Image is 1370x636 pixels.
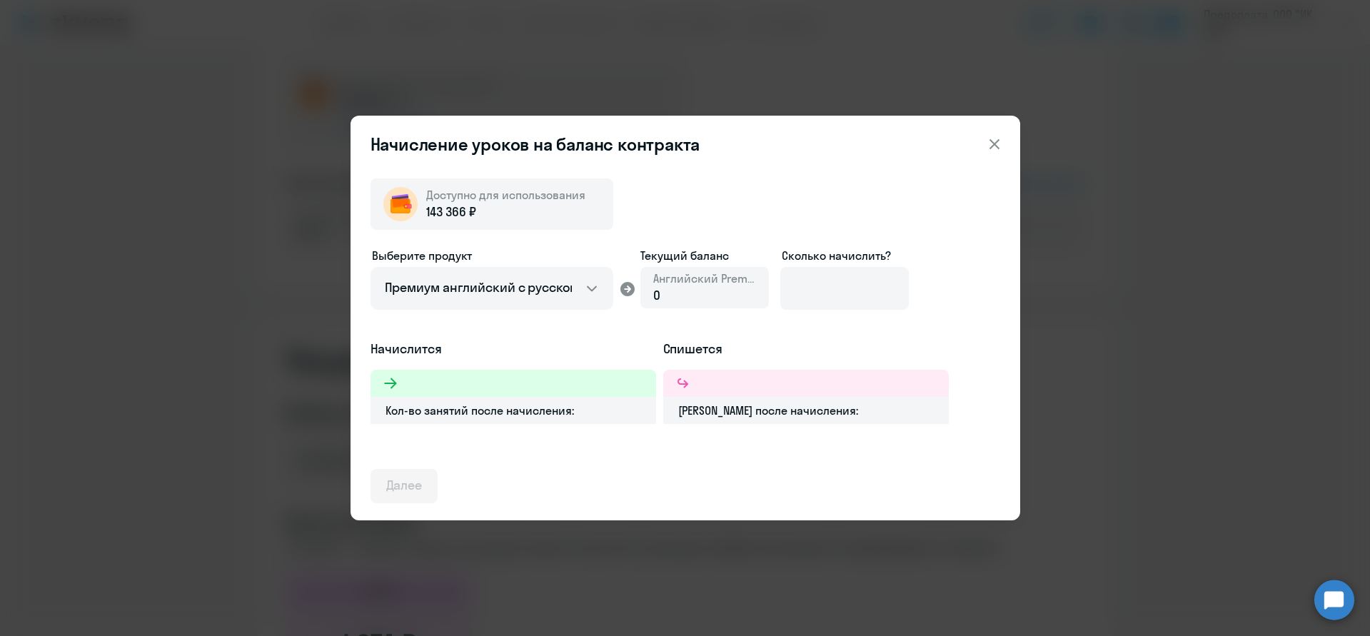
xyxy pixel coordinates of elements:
span: Выберите продукт [372,248,472,263]
span: Текущий баланс [640,247,769,264]
div: [PERSON_NAME] после начисления: [663,397,949,424]
div: Далее [386,476,423,495]
div: Кол-во занятий после начисления: [371,397,656,424]
header: Начисление уроков на баланс контракта [351,133,1020,156]
span: Английский Premium [653,271,756,286]
span: 143 366 ₽ [426,203,477,221]
h5: Спишется [663,340,949,358]
span: Доступно для использования [426,188,585,202]
span: Сколько начислить? [782,248,891,263]
span: 0 [653,287,660,303]
img: wallet-circle.png [383,187,418,221]
h5: Начислится [371,340,656,358]
button: Далее [371,469,438,503]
